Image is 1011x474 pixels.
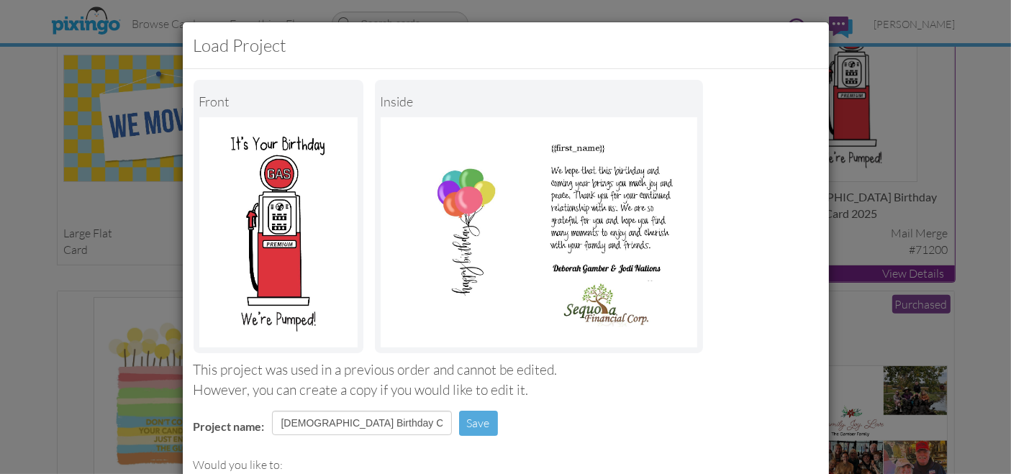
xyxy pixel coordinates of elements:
[199,86,358,117] div: Front
[194,33,818,58] h3: Load Project
[272,411,452,435] input: Enter project name
[199,117,358,347] img: Landscape Image
[381,86,697,117] div: inside
[381,117,697,347] img: Portrait Image
[194,380,818,400] div: However, you can create a copy if you would like to edit it.
[459,411,498,436] button: Save
[194,360,818,380] div: This project was used in a previous order and cannot be edited.
[194,457,818,473] div: Would you like to:
[194,419,265,435] label: Project name:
